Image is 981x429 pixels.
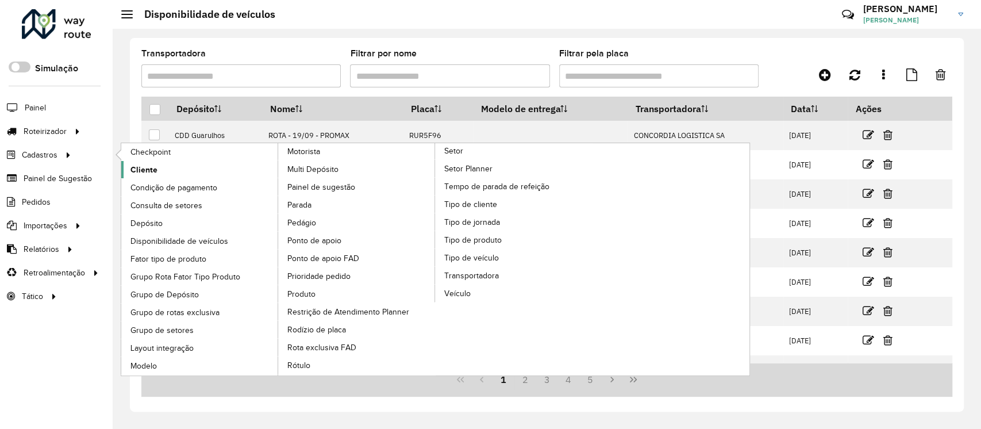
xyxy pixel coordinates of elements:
label: Filtrar por nome [350,47,416,60]
a: Parada [278,196,436,213]
span: Rota exclusiva FAD [287,342,356,354]
span: Checkpoint [130,146,171,158]
button: Last Page [622,369,644,390]
span: Veículo [444,288,471,300]
button: Next Page [601,369,623,390]
span: Setor Planner [444,163,493,175]
span: Multi Depósito [287,163,338,175]
a: Editar [863,332,874,348]
a: Modelo [121,357,279,374]
span: Modelo [130,360,157,372]
a: Tipo de jornada [435,213,593,231]
span: Retroalimentação [24,267,85,279]
span: Painel de Sugestão [24,173,92,185]
span: Relatórios [24,243,59,255]
a: Editar [863,362,874,377]
span: Tático [22,290,43,302]
a: Depósito [121,215,279,232]
td: [DATE] [783,150,848,179]
th: Modelo de entrega [473,97,628,121]
span: Grupo Rota Fator Tipo Produto [130,271,240,283]
span: Restrição de Atendimento Planner [287,306,409,318]
td: CDD Guarulhos [168,121,262,150]
h3: [PERSON_NAME] [863,3,949,14]
a: Multi Depósito [278,160,436,178]
label: Simulação [35,62,78,75]
span: Depósito [130,217,163,229]
a: Excluir [883,274,892,289]
span: Grupo de Depósito [130,289,199,301]
a: Layout integração [121,339,279,357]
a: Tipo de veículo [435,249,593,266]
button: 1 [493,369,514,390]
a: Editar [863,215,874,231]
a: Setor [278,143,593,376]
span: Grupo de rotas exclusiva [130,307,220,319]
a: Editar [863,303,874,319]
a: Excluir [883,186,892,201]
td: [DATE] [783,355,848,385]
span: Importações [24,220,67,232]
a: Grupo Rota Fator Tipo Produto [121,268,279,285]
a: Rótulo [278,357,436,374]
span: Condição de pagamento [130,182,217,194]
span: Tempo de parada de refeição [444,181,549,193]
button: 4 [557,369,579,390]
a: Transportadora [435,267,593,284]
span: Cliente [130,164,157,176]
button: 5 [579,369,601,390]
span: Ponto de apoio FAD [287,252,359,265]
th: Data [783,97,848,121]
a: Produto [278,285,436,302]
span: Cadastros [22,149,57,161]
a: Cliente [121,161,279,178]
a: Fator tipo de produto [121,250,279,267]
a: Editar [863,186,874,201]
a: Excluir [883,156,892,172]
td: [DATE] [783,121,848,150]
a: Rota exclusiva FAD [278,339,436,356]
span: Grupo de setores [130,324,194,336]
th: Transportadora [628,97,783,121]
span: Rótulo [287,359,310,371]
a: Excluir [883,362,892,377]
td: CONCORDIA LOGISTICA SA [628,121,783,150]
a: Editar [863,244,874,260]
a: Rodízio de placa [278,321,436,338]
th: Depósito [168,97,262,121]
td: RUR5F96 [403,121,472,150]
span: Painel de sugestão [287,181,355,193]
a: Excluir [883,244,892,260]
a: Setor Planner [435,160,593,177]
span: Motorista [287,145,320,158]
a: Excluir [883,215,892,231]
span: Tipo de cliente [444,198,497,210]
a: Tempo de parada de refeição [435,178,593,195]
span: Painel [25,102,46,114]
span: Fator tipo de produto [130,253,206,265]
a: Excluir [883,303,892,319]
a: Motorista [121,143,436,376]
td: [DATE] [783,238,848,267]
a: Grupo de rotas exclusiva [121,304,279,321]
a: Disponibilidade de veículos [121,232,279,250]
span: Consulta de setores [130,200,202,212]
span: Layout integração [130,342,194,354]
a: Grupo de Depósito [121,286,279,303]
th: Ações [848,97,917,121]
button: 2 [514,369,536,390]
span: Tipo de produto [444,234,502,246]
a: Consulta de setores [121,197,279,214]
td: [DATE] [783,267,848,297]
span: Produto [287,288,316,300]
span: [PERSON_NAME] [863,15,949,25]
a: Painel de sugestão [278,178,436,196]
span: Tipo de jornada [444,216,500,228]
span: Rodízio de placa [287,324,346,336]
a: Tipo de produto [435,231,593,248]
a: Ponto de apoio FAD [278,250,436,267]
a: Pedágio [278,214,436,231]
th: Nome [263,97,403,121]
span: Setor [444,145,463,157]
a: Prioridade pedido [278,267,436,285]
